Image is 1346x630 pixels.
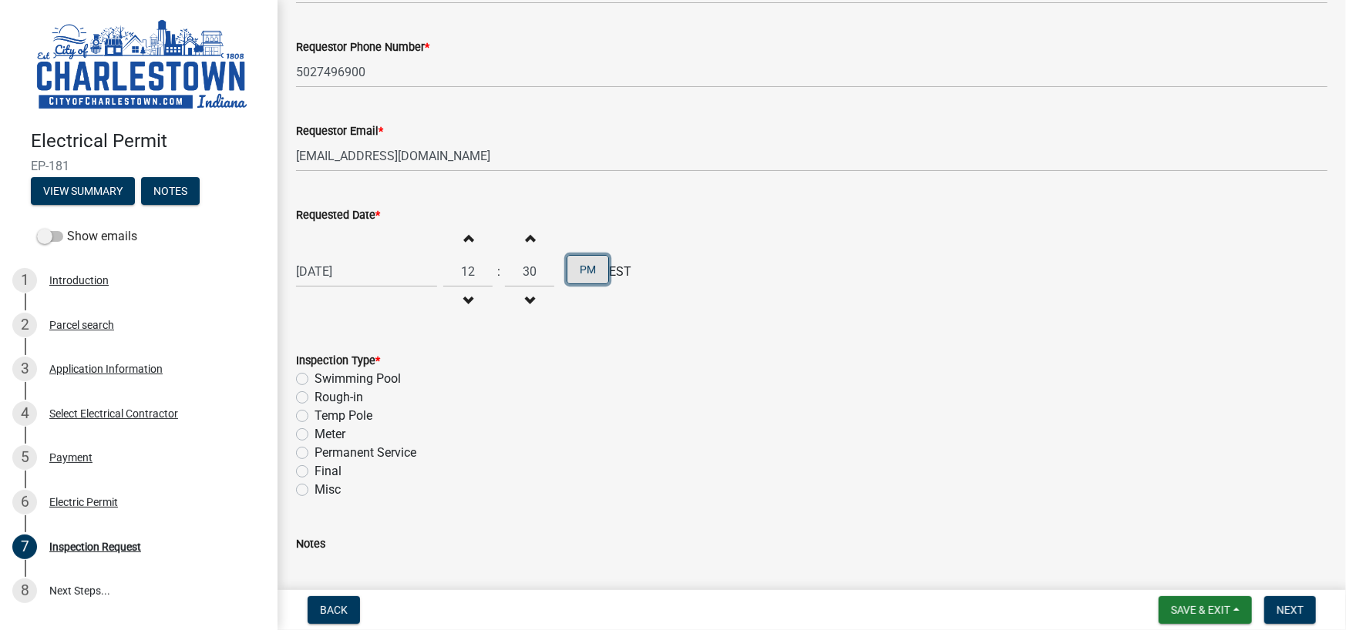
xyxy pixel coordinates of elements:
[296,356,380,367] label: Inspection Type
[296,42,429,53] label: Requestor Phone Number
[12,534,37,559] div: 7
[49,408,178,419] div: Select Electrical Contractor
[49,497,118,508] div: Electric Permit
[49,320,114,330] div: Parcel search
[505,256,554,287] input: Minutes
[12,445,37,470] div: 5
[315,407,372,425] label: Temp Pole
[31,186,135,198] wm-modal-confirm: Summary
[315,462,342,481] label: Final
[12,357,37,381] div: 3
[296,210,380,221] label: Requested Date
[31,130,265,152] h4: Electrical Permit
[49,275,109,286] div: Introduction
[315,425,345,444] label: Meter
[49,452,93,463] div: Payment
[12,268,37,293] div: 1
[31,159,247,173] span: EP-181
[315,444,416,462] label: Permanent Service
[1264,596,1316,624] button: Next
[12,578,37,603] div: 8
[315,370,401,388] label: Swimming Pool
[12,313,37,337] div: 2
[141,186,200,198] wm-modal-confirm: Notes
[493,263,505,281] div: :
[315,388,363,407] label: Rough-in
[443,256,493,287] input: Hours
[1159,596,1252,624] button: Save & Exit
[567,255,609,284] button: PM
[296,256,437,287] input: mm/dd/yyyy
[12,490,37,514] div: 6
[609,263,631,281] span: EST
[296,126,383,137] label: Requestor Email
[31,16,253,114] img: City of Charlestown, Indiana
[37,227,137,246] label: Show emails
[12,401,37,426] div: 4
[49,364,163,374] div: Application Information
[31,177,135,205] button: View Summary
[315,481,341,499] label: Misc
[49,541,141,552] div: Inspection Request
[320,604,348,616] span: Back
[1277,604,1304,616] span: Next
[1171,604,1230,616] span: Save & Exit
[296,539,325,550] label: Notes
[308,596,360,624] button: Back
[141,177,200,205] button: Notes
